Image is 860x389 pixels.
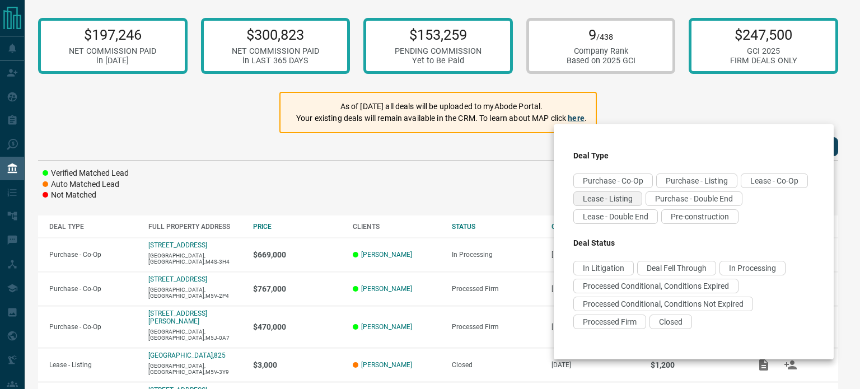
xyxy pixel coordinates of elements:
div: Purchase - Listing [656,174,737,188]
span: Lease - Double End [583,212,648,221]
span: Processed Conditional, Conditions Not Expired [583,299,744,308]
span: Processed Conditional, Conditions Expired [583,282,729,290]
div: Processed Conditional, Conditions Not Expired [573,297,753,311]
span: In Litigation [583,264,624,273]
span: Lease - Listing [583,194,633,203]
div: Lease - Listing [573,191,642,206]
div: Purchase - Co-Op [573,174,653,188]
div: Pre-construction [661,209,739,224]
div: Processed Firm [573,315,646,329]
h3: Deal Status [573,238,814,247]
span: Pre-construction [671,212,729,221]
h3: Deal Type [573,151,814,160]
div: In Processing [719,261,786,275]
div: Lease - Co-Op [741,174,808,188]
div: Closed [649,315,692,329]
span: Purchase - Listing [666,176,728,185]
span: Deal Fell Through [647,264,707,273]
span: Purchase - Co-Op [583,176,643,185]
span: Purchase - Double End [655,194,733,203]
span: Closed [659,317,683,326]
div: In Litigation [573,261,634,275]
span: Lease - Co-Op [750,176,798,185]
span: Processed Firm [583,317,637,326]
div: Deal Fell Through [637,261,716,275]
span: In Processing [729,264,776,273]
div: Purchase - Double End [646,191,742,206]
div: Processed Conditional, Conditions Expired [573,279,739,293]
div: Lease - Double End [573,209,658,224]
